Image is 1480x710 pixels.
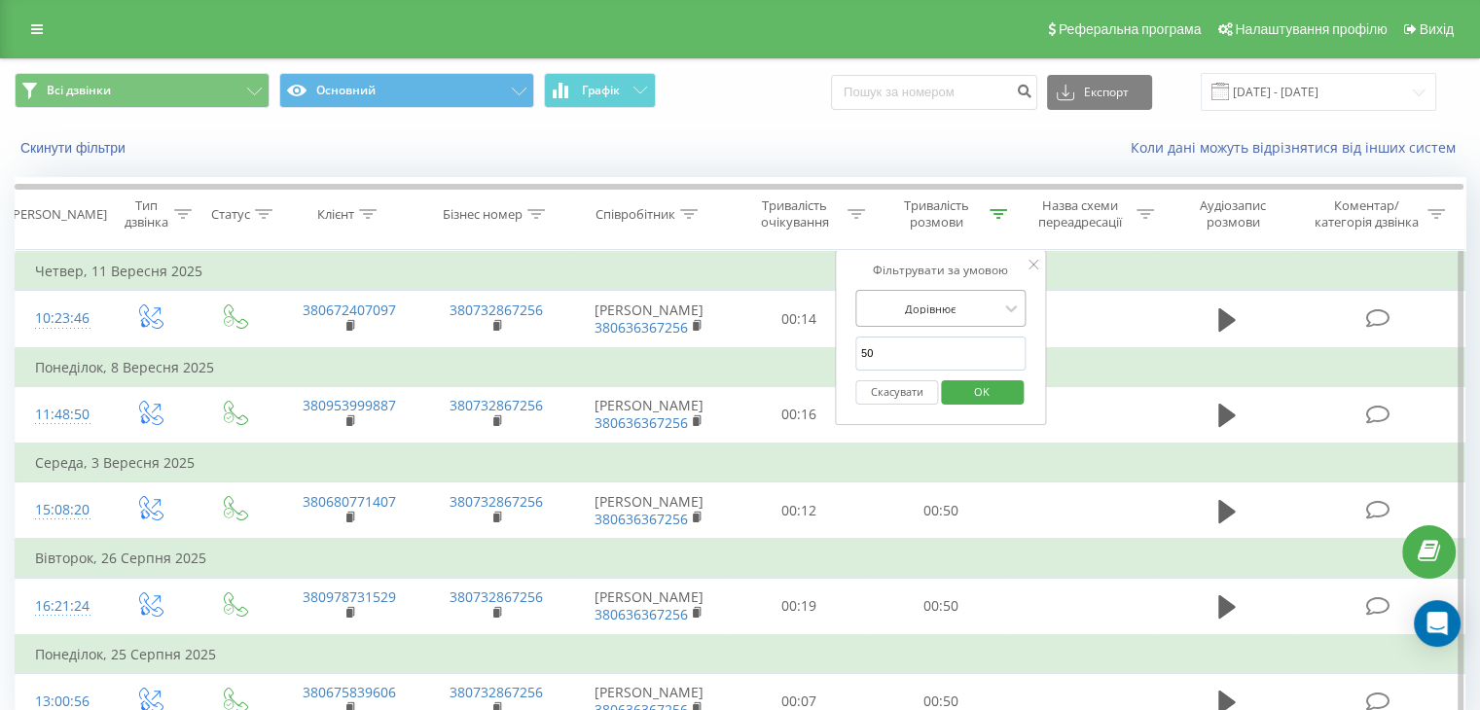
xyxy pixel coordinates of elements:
[443,206,523,223] div: Бізнес номер
[855,380,938,405] button: Скасувати
[450,492,543,511] a: 380732867256
[870,578,1011,635] td: 00:50
[1059,21,1202,37] span: Реферальна програма
[47,83,111,98] span: Всі дзвінки
[582,84,620,97] span: Графік
[595,413,688,432] a: 380636367256
[35,491,87,529] div: 15:08:20
[595,318,688,337] a: 380636367256
[855,337,1027,371] input: 00:00
[1414,600,1461,647] div: Open Intercom Messenger
[16,635,1465,674] td: Понеділок, 25 Серпня 2025
[9,206,107,223] div: [PERSON_NAME]
[279,73,534,108] button: Основний
[35,300,87,337] div: 10:23:46
[1176,197,1290,231] div: Аудіозапис розмови
[570,578,729,635] td: [PERSON_NAME]
[596,206,675,223] div: Співробітник
[1047,75,1152,110] button: Експорт
[1131,138,1465,157] a: Коли дані можуть відрізнятися вiд інших систем
[450,301,543,319] a: 380732867256
[450,683,543,701] a: 380732867256
[729,291,870,348] td: 00:14
[729,386,870,444] td: 00:16
[729,482,870,540] td: 00:12
[887,197,985,231] div: Тривалість розмови
[303,301,396,319] a: 380672407097
[729,578,870,635] td: 00:19
[595,605,688,623] a: 380636367256
[831,75,1037,110] input: Пошук за номером
[317,206,354,223] div: Клієнт
[855,261,1027,280] div: Фільтрувати за умовою
[570,386,729,444] td: [PERSON_NAME]
[570,291,729,348] td: [PERSON_NAME]
[16,539,1465,578] td: Вівторок, 26 Серпня 2025
[16,444,1465,482] td: Середа, 3 Вересня 2025
[16,252,1465,291] td: Четвер, 11 Вересня 2025
[16,348,1465,387] td: Понеділок, 8 Вересня 2025
[870,482,1011,540] td: 00:50
[450,396,543,414] a: 380732867256
[955,376,1009,407] span: OK
[941,380,1024,405] button: OK
[303,492,396,511] a: 380680771407
[544,73,656,108] button: Графік
[1235,21,1387,37] span: Налаштування профілю
[303,587,396,606] a: 380978731529
[35,587,87,625] div: 16:21:24
[303,683,396,701] a: 380675839606
[570,482,729,540] td: [PERSON_NAME]
[450,587,543,606] a: 380732867256
[1029,197,1132,231] div: Назва схеми переадресації
[746,197,844,231] div: Тривалість очікування
[1420,21,1454,37] span: Вихід
[595,510,688,528] a: 380636367256
[211,206,250,223] div: Статус
[15,73,270,108] button: Всі дзвінки
[123,197,168,231] div: Тип дзвінка
[35,396,87,434] div: 11:48:50
[15,139,135,157] button: Скинути фільтри
[1309,197,1423,231] div: Коментар/категорія дзвінка
[303,396,396,414] a: 380953999887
